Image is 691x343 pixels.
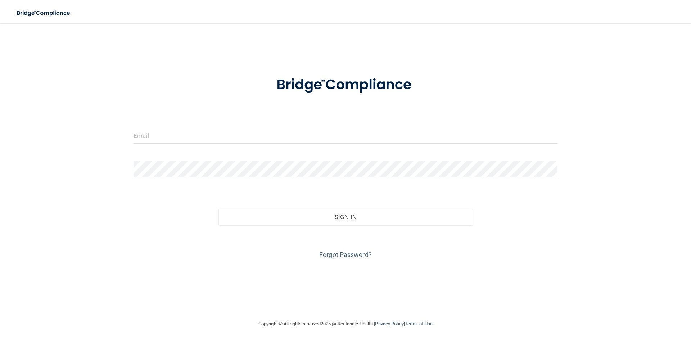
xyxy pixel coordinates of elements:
[405,321,433,326] a: Terms of Use
[319,251,372,258] a: Forgot Password?
[134,127,557,144] input: Email
[375,321,403,326] a: Privacy Policy
[214,312,477,335] div: Copyright © All rights reserved 2025 @ Rectangle Health | |
[218,209,473,225] button: Sign In
[262,66,429,104] img: bridge_compliance_login_screen.278c3ca4.svg
[11,6,77,21] img: bridge_compliance_login_screen.278c3ca4.svg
